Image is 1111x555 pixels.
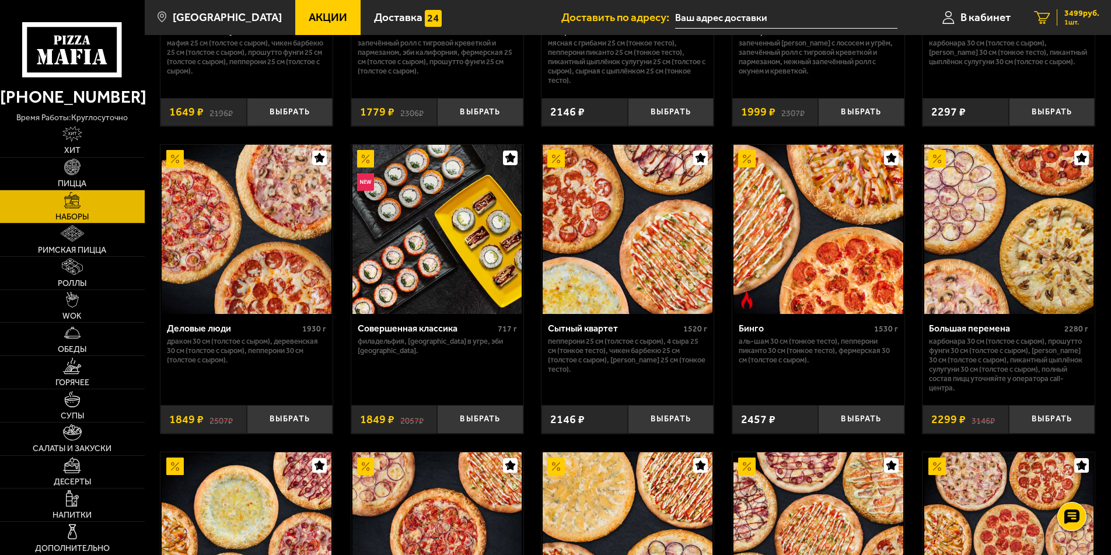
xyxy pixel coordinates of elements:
span: 1 шт. [1064,19,1099,26]
span: Десерты [54,478,91,486]
span: 2297 ₽ [931,106,966,118]
div: Бинго [739,323,871,334]
s: 2307 ₽ [781,106,805,118]
span: 1999 ₽ [741,106,775,118]
a: АкционныйБольшая перемена [923,145,1095,315]
span: 1849 ₽ [360,414,394,425]
s: 2057 ₽ [400,414,424,425]
img: 15daf4d41897b9f0e9f617042186c801.svg [425,10,442,27]
button: Выбрать [818,405,904,434]
span: Акции [309,12,347,23]
span: 3499 руб. [1064,9,1099,18]
p: Карбонара 30 см (толстое с сыром), Прошутто Фунги 30 см (толстое с сыром), [PERSON_NAME] 30 см (т... [929,337,1088,392]
a: АкционныйОстрое блюдоБинго [732,145,904,315]
div: Большая перемена [929,323,1061,334]
img: Акционный [547,458,565,475]
img: Акционный [166,458,184,475]
div: Сытный квартет [548,323,680,334]
span: 2457 ₽ [741,414,775,425]
img: Акционный [928,458,946,475]
a: АкционныйДеловые люди [160,145,333,315]
button: Выбрать [1009,405,1095,434]
button: Выбрать [247,405,333,434]
span: 1849 ₽ [169,414,204,425]
p: Запеченный [PERSON_NAME] с лососем и угрём, Запечённый ролл с тигровой креветкой и пармезаном, Не... [739,39,898,75]
p: Пепперони 25 см (толстое с сыром), 4 сыра 25 см (тонкое тесто), Чикен Барбекю 25 см (толстое с сы... [548,337,707,374]
span: 1649 ₽ [169,106,204,118]
img: Новинка [357,173,375,191]
button: Выбрать [1009,98,1095,127]
img: Акционный [547,150,565,167]
span: 2299 ₽ [931,414,966,425]
img: Совершенная классика [352,145,522,315]
span: 2146 ₽ [550,414,585,425]
span: [GEOGRAPHIC_DATA] [173,12,282,23]
button: Выбрать [818,98,904,127]
button: Выбрать [247,98,333,127]
span: 1530 г [874,324,898,334]
s: 2507 ₽ [209,414,233,425]
img: Акционный [357,458,375,475]
span: 1779 ₽ [360,106,394,118]
img: Акционный [357,150,375,167]
span: 1930 г [302,324,326,334]
span: Доставить по адресу: [561,12,675,23]
img: Большая перемена [924,145,1094,315]
img: Сытный квартет [543,145,712,315]
span: Пицца [58,180,86,188]
span: Роллы [58,280,86,288]
span: 717 г [498,324,517,334]
input: Ваш адрес доставки [675,7,897,29]
span: Салаты и закуски [33,445,111,453]
span: Римская пицца [38,246,106,254]
span: 2280 г [1064,324,1088,334]
span: Супы [61,412,84,420]
img: Бинго [733,145,903,315]
button: Выбрать [628,98,714,127]
p: Аль-Шам 30 см (тонкое тесто), Пепперони Пиканто 30 см (тонкое тесто), Фермерская 30 см (толстое с... [739,337,898,365]
img: Острое блюдо [738,291,756,309]
span: WOK [62,312,82,320]
span: В кабинет [960,12,1011,23]
button: Выбрать [628,405,714,434]
p: Запечённый ролл с тигровой креветкой и пармезаном, Эби Калифорния, Фермерская 25 см (толстое с сы... [358,39,517,75]
p: Мясная с грибами 25 см (тонкое тесто), Пепперони Пиканто 25 см (тонкое тесто), Пикантный цыплёнок... [548,39,707,85]
img: Акционный [166,150,184,167]
img: Акционный [738,458,756,475]
img: Акционный [738,150,756,167]
span: 1520 г [683,324,707,334]
a: АкционныйНовинкаСовершенная классика [351,145,523,315]
p: Карбонара 30 см (толстое с сыром), [PERSON_NAME] 30 см (тонкое тесто), Пикантный цыплёнок сулугун... [929,39,1088,67]
div: Деловые люди [167,323,299,334]
span: Доставка [374,12,422,23]
span: Наборы [55,213,89,221]
a: АкционныйСытный квартет [541,145,714,315]
s: 2196 ₽ [209,106,233,118]
p: Дракон 30 см (толстое с сыром), Деревенская 30 см (толстое с сыром), Пепперони 30 см (толстое с с... [167,337,326,365]
button: Выбрать [437,405,523,434]
s: 3146 ₽ [972,414,995,425]
p: Филадельфия, [GEOGRAPHIC_DATA] в угре, Эби [GEOGRAPHIC_DATA]. [358,337,517,355]
button: Выбрать [437,98,523,127]
span: Дополнительно [35,544,110,553]
span: Обеды [58,345,86,354]
span: Хит [64,146,81,155]
span: Напитки [53,511,92,519]
img: Деловые люди [162,145,331,315]
p: Мафия 25 см (толстое с сыром), Чикен Барбекю 25 см (толстое с сыром), Прошутто Фунги 25 см (толст... [167,39,326,75]
s: 2306 ₽ [400,106,424,118]
div: Совершенная классика [358,323,495,334]
span: Горячее [55,379,89,387]
span: 2146 ₽ [550,106,585,118]
img: Акционный [928,150,946,167]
